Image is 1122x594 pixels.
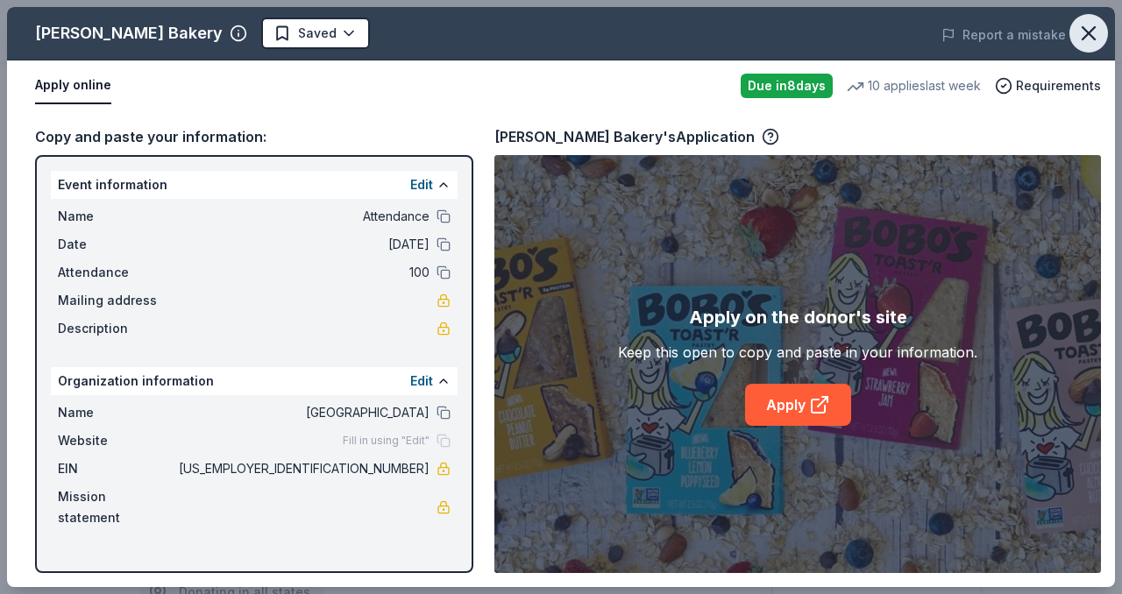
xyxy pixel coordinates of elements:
button: Edit [410,174,433,195]
span: Fill in using "Edit" [343,434,430,448]
button: Report a mistake [941,25,1066,46]
span: Saved [298,23,337,44]
span: Website [58,430,175,451]
span: Description [58,318,175,339]
button: Requirements [995,75,1101,96]
span: Mailing address [58,290,175,311]
span: [GEOGRAPHIC_DATA] [175,402,430,423]
div: Organization information [51,367,458,395]
span: Attendance [58,262,175,283]
div: Keep this open to copy and paste in your information. [618,342,977,363]
div: Event information [51,171,458,199]
span: Date [58,234,175,255]
button: Apply online [35,67,111,104]
div: Apply on the donor's site [689,303,907,331]
span: EIN [58,458,175,479]
div: Due in 8 days [741,74,833,98]
button: Saved [261,18,370,49]
span: Requirements [1016,75,1101,96]
span: Name [58,402,175,423]
span: [DATE] [175,234,430,255]
span: Attendance [175,206,430,227]
span: Mission statement [58,486,175,528]
span: [US_EMPLOYER_IDENTIFICATION_NUMBER] [175,458,430,479]
a: Apply [745,384,851,426]
div: [PERSON_NAME] Bakery's Application [494,125,779,148]
span: 100 [175,262,430,283]
button: Edit [410,371,433,392]
div: 10 applies last week [847,75,981,96]
span: Name [58,206,175,227]
div: Copy and paste your information: [35,125,473,148]
div: [PERSON_NAME] Bakery [35,19,223,47]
